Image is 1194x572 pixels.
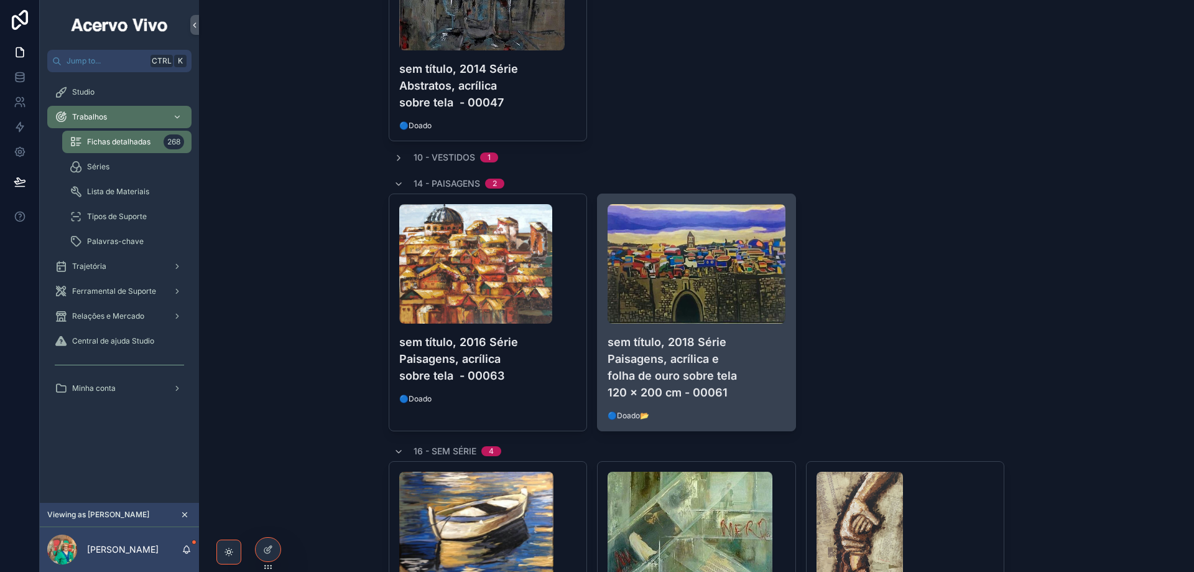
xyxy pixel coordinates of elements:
[399,121,577,131] span: 🔵Doado
[72,311,144,321] span: Relações e Mercado
[72,261,106,271] span: Trajetória
[72,87,95,97] span: Studio
[608,204,785,324] img: sem-título,-2018-Série-Paisagens,-acrílica-e-folha-de-ouro-sobre-tela-120-x-200-cm---00061-web.jpg
[47,81,192,103] a: Studio
[164,134,184,149] div: 268
[47,255,192,278] a: Trajetória
[72,286,156,296] span: Ferramental de Suporte
[175,56,185,66] span: K
[389,194,588,431] a: sem-título,-2016-Série-Paisagens,-acrílica-sobre-tela----00063-web.jpgsem título, 2016 Série Pais...
[62,156,192,178] a: Séries
[489,446,494,456] div: 4
[399,394,577,404] span: 🔵Doado
[62,205,192,228] a: Tipos de Suporte
[87,212,147,222] span: Tipos de Suporte
[608,411,785,421] span: 🔵Doado📂
[488,152,491,162] div: 1
[87,187,149,197] span: Lista de Materiais
[67,56,146,66] span: Jump to...
[62,131,192,153] a: Fichas detalhadas268
[47,106,192,128] a: Trabalhos
[72,383,116,393] span: Minha conta
[608,334,785,401] h4: sem título, 2018 Série Paisagens, acrílica e folha de ouro sobre tela 120 x 200 cm - 00061
[399,204,552,324] img: sem-título,-2016-Série-Paisagens,-acrílica-sobre-tela----00063-web.jpg
[72,112,107,122] span: Trabalhos
[40,72,199,416] div: scrollable content
[69,15,170,35] img: App logo
[62,230,192,253] a: Palavras-chave
[47,510,149,520] span: Viewing as [PERSON_NAME]
[47,280,192,302] a: Ferramental de Suporte
[414,177,480,190] span: 14 - Paisagens
[597,194,796,431] a: sem-título,-2018-Série-Paisagens,-acrílica-e-folha-de-ouro-sobre-tela-120-x-200-cm---00061-web.jp...
[47,305,192,327] a: Relações e Mercado
[87,543,159,556] p: [PERSON_NAME]
[414,445,476,457] span: 16 - Sem série
[87,237,144,246] span: Palavras-chave
[399,334,577,384] h4: sem título, 2016 Série Paisagens, acrílica sobre tela - 00063
[493,179,497,189] div: 2
[47,330,192,352] a: Central de ajuda Studio
[399,60,577,111] h4: sem título, 2014 Série Abstratos, acrílica sobre tela - 00047
[47,377,192,400] a: Minha conta
[87,137,150,147] span: Fichas detalhadas
[87,162,109,172] span: Séries
[414,151,475,164] span: 10 - Vestidos
[150,55,173,67] span: Ctrl
[72,336,154,346] span: Central de ajuda Studio
[62,181,192,203] a: Lista de Materiais
[47,50,192,72] button: Jump to...CtrlK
